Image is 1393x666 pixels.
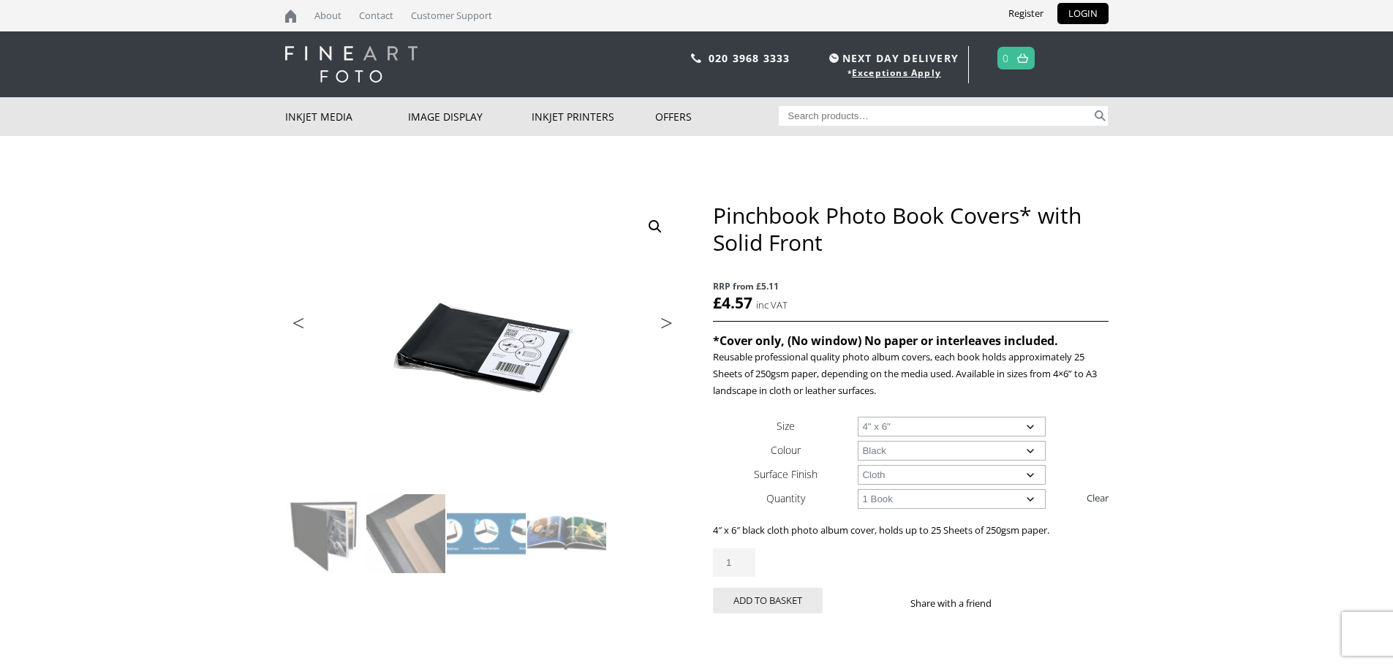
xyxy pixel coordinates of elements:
[713,292,722,313] span: £
[1017,53,1028,63] img: basket.svg
[910,595,1009,612] p: Share with a friend
[713,278,1108,295] span: RRP from £5.11
[527,575,606,654] img: Pinchbook Photo Book Covers* with Solid Front - Image 8
[713,349,1108,399] p: Reusable professional quality photo album covers, each book holds approximately 25 Sheets of 250g...
[447,575,526,654] img: Pinchbook Photo Book Covers* with Solid Front - Image 7
[408,97,532,136] a: Image Display
[1003,48,1009,69] a: 0
[642,213,668,240] a: View full-screen image gallery
[1087,486,1109,510] a: Clear options
[366,494,445,573] img: Pinchbook Photo Book Covers* with Solid Front - Image 2
[713,292,752,313] bdi: 4.57
[1027,597,1038,609] img: twitter sharing button
[1009,597,1021,609] img: facebook sharing button
[777,419,795,433] label: Size
[447,494,526,573] img: Pinchbook Photo Book Covers* with Solid Front - Image 3
[826,50,959,67] span: NEXT DAY DELIVERY
[997,3,1054,24] a: Register
[286,494,365,573] img: Pinchbook Photo Book Covers* with Solid Front
[655,97,779,136] a: Offers
[713,588,823,613] button: Add to basket
[754,467,818,481] label: Surface Finish
[286,575,365,654] img: Pinchbook Photo Book Covers* with Solid Front - Image 5
[1044,597,1056,609] img: email sharing button
[691,53,701,63] img: phone.svg
[779,106,1092,126] input: Search products…
[852,67,941,79] a: Exceptions Apply
[771,443,801,457] label: Colour
[285,97,409,136] a: Inkjet Media
[285,46,418,83] img: logo-white.svg
[713,333,1108,349] h4: *Cover only, (No window) No paper or interleaves included.
[709,51,790,65] a: 020 3968 3333
[532,97,655,136] a: Inkjet Printers
[527,494,606,573] img: Pinchbook Photo Book Covers* with Solid Front - Image 4
[713,202,1108,256] h1: Pinchbook Photo Book Covers* with Solid Front
[766,491,805,505] label: Quantity
[829,53,839,63] img: time.svg
[1057,3,1109,24] a: LOGIN
[1092,106,1109,126] button: Search
[366,575,445,654] img: Pinchbook Photo Book Covers* with Solid Front - Image 6
[713,548,755,577] input: Product quantity
[713,522,1108,539] p: 4″ x 6″ black cloth photo album cover, holds up to 25 Sheets of 250gsm paper.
